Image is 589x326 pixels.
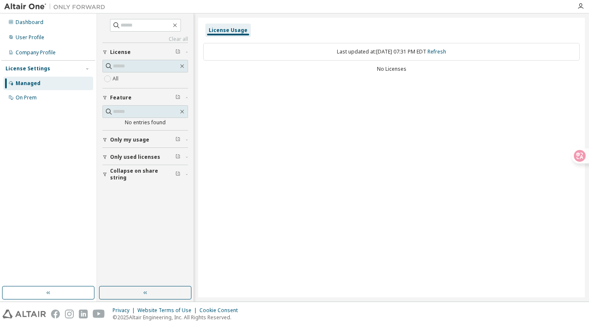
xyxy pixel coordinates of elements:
span: Only used licenses [110,154,160,160]
img: youtube.svg [93,310,105,318]
div: Company Profile [16,49,56,56]
img: linkedin.svg [79,310,88,318]
span: Collapse on share string [110,168,175,181]
label: All [113,74,120,84]
img: Altair One [4,3,110,11]
div: On Prem [16,94,37,101]
div: Dashboard [16,19,43,26]
button: Feature [102,88,188,107]
span: Clear filter [175,154,180,160]
img: altair_logo.svg [3,310,46,318]
div: No entries found [102,119,188,126]
span: Clear filter [175,49,180,56]
button: License [102,43,188,61]
div: Privacy [113,307,137,314]
div: License Usage [209,27,247,34]
button: Only used licenses [102,148,188,166]
div: Managed [16,80,40,87]
span: Feature [110,94,132,101]
div: Cookie Consent [199,307,243,314]
a: Clear all [102,36,188,43]
div: Last updated at: [DATE] 07:31 PM EDT [203,43,580,61]
span: Only my usage [110,136,149,143]
button: Collapse on share string [102,165,188,184]
span: Clear filter [175,136,180,143]
span: License [110,49,131,56]
p: © 2025 Altair Engineering, Inc. All Rights Reserved. [113,314,243,321]
div: Website Terms of Use [137,307,199,314]
span: Clear filter [175,94,180,101]
button: Only my usage [102,131,188,149]
div: User Profile [16,34,44,41]
span: Clear filter [175,171,180,178]
div: License Settings [5,65,50,72]
a: Refresh [428,48,446,55]
img: facebook.svg [51,310,60,318]
div: No Licenses [203,66,580,72]
img: instagram.svg [65,310,74,318]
